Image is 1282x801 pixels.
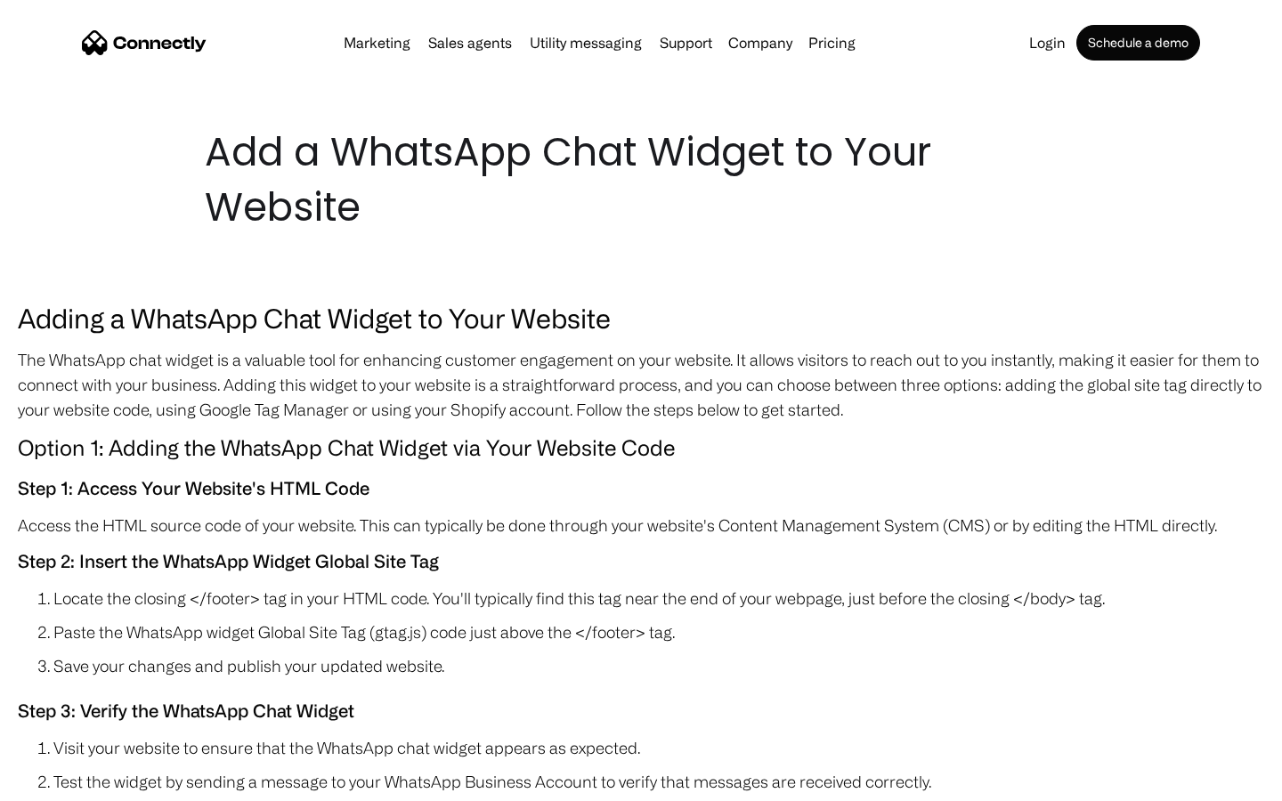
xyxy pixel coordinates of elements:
[53,735,1264,760] li: Visit your website to ensure that the WhatsApp chat widget appears as expected.
[523,36,649,50] a: Utility messaging
[205,125,1077,235] h1: Add a WhatsApp Chat Widget to Your Website
[18,297,1264,338] h3: Adding a WhatsApp Chat Widget to Your Website
[53,769,1264,794] li: Test the widget by sending a message to your WhatsApp Business Account to verify that messages ar...
[36,770,107,795] ul: Language list
[653,36,719,50] a: Support
[18,546,1264,577] h5: Step 2: Insert the WhatsApp Widget Global Site Tag
[1076,25,1200,61] a: Schedule a demo
[18,347,1264,422] p: The WhatsApp chat widget is a valuable tool for enhancing customer engagement on your website. It...
[1022,36,1073,50] a: Login
[801,36,863,50] a: Pricing
[53,619,1264,644] li: Paste the WhatsApp widget Global Site Tag (gtag.js) code just above the </footer> tag.
[18,431,1264,465] h4: Option 1: Adding the WhatsApp Chat Widget via Your Website Code
[53,586,1264,611] li: Locate the closing </footer> tag in your HTML code. You'll typically find this tag near the end o...
[728,30,792,55] div: Company
[18,473,1264,504] h5: Step 1: Access Your Website's HTML Code
[18,696,1264,726] h5: Step 3: Verify the WhatsApp Chat Widget
[337,36,418,50] a: Marketing
[18,770,107,795] aside: Language selected: English
[53,653,1264,678] li: Save your changes and publish your updated website.
[421,36,519,50] a: Sales agents
[18,513,1264,538] p: Access the HTML source code of your website. This can typically be done through your website's Co...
